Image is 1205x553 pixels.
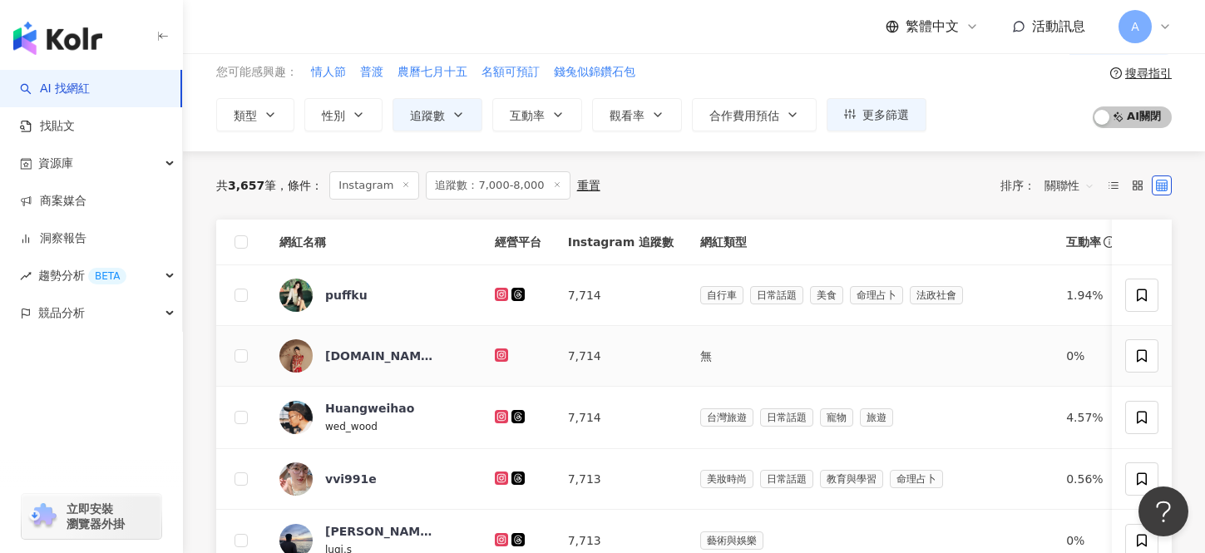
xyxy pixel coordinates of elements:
[700,286,743,304] span: 自行車
[1032,18,1085,34] span: 活動訊息
[692,98,817,131] button: 合作費用預估
[555,265,687,326] td: 7,714
[325,523,433,540] div: [PERSON_NAME]
[760,408,813,427] span: 日常話題
[1101,234,1118,250] span: info-circle
[234,109,257,122] span: 類型
[228,179,264,192] span: 3,657
[279,279,313,312] img: KOL Avatar
[481,63,541,81] button: 名額可預訂
[1066,234,1101,250] span: 互動率
[393,98,482,131] button: 追蹤數
[610,109,644,122] span: 觀看率
[1138,486,1188,536] iframe: Help Scout Beacon - Open
[577,179,600,192] div: 重置
[304,98,383,131] button: 性別
[325,471,377,487] div: vvi991e
[850,286,903,304] span: 命理占卜
[216,98,294,131] button: 類型
[67,501,125,531] span: 立即安裝 瀏覽器外掛
[555,326,687,387] td: 7,714
[555,220,687,265] th: Instagram 追蹤數
[492,98,582,131] button: 互動率
[700,470,753,488] span: 美妝時尚
[216,179,276,192] div: 共 筆
[906,17,959,36] span: 繁體中文
[910,286,963,304] span: 法政社會
[27,503,59,530] img: chrome extension
[398,64,467,81] span: 農曆七月十五
[359,63,384,81] button: 普渡
[750,286,803,304] span: 日常話題
[510,109,545,122] span: 互動率
[862,108,909,121] span: 更多篩選
[1066,347,1118,365] div: 0%
[20,81,90,97] a: searchAI 找網紅
[1066,408,1118,427] div: 4.57%
[311,64,346,81] span: 情人節
[482,64,540,81] span: 名額可預訂
[276,179,323,192] span: 條件 ：
[279,462,468,496] a: KOL Avatarvvi991e
[687,220,1053,265] th: 網紅類型
[310,63,347,81] button: 情人節
[410,109,445,122] span: 追蹤數
[20,270,32,282] span: rise
[700,347,1040,365] div: 無
[20,193,86,210] a: 商案媒合
[325,348,433,364] div: [DOMAIN_NAME]
[1044,172,1094,199] span: 關聯性
[554,64,635,81] span: 錢兔似錦鑽石包
[279,279,468,312] a: KOL Avatarpuffku
[279,401,313,434] img: KOL Avatar
[266,220,482,265] th: 網紅名稱
[827,98,926,131] button: 更多篩選
[279,339,468,373] a: KOL Avatar[DOMAIN_NAME]
[890,470,943,488] span: 命理占卜
[279,462,313,496] img: KOL Avatar
[820,408,853,427] span: 寵物
[709,109,779,122] span: 合作費用預估
[20,118,75,135] a: 找貼文
[325,421,378,432] span: wed_wood
[322,109,345,122] span: 性別
[553,63,636,81] button: 錢兔似錦鑽石包
[1125,67,1172,80] div: 搜尋指引
[820,470,883,488] span: 教育與學習
[592,98,682,131] button: 觀看率
[20,230,86,247] a: 洞察報告
[279,339,313,373] img: KOL Avatar
[325,287,368,304] div: puffku
[860,408,893,427] span: 旅遊
[760,470,813,488] span: 日常話題
[325,400,414,417] div: Huangweihao
[88,268,126,284] div: BETA
[482,220,555,265] th: 經營平台
[216,64,298,81] span: 您可能感興趣：
[810,286,843,304] span: 美食
[700,408,753,427] span: 台灣旅遊
[397,63,468,81] button: 農曆七月十五
[1066,470,1118,488] div: 0.56%
[38,257,126,294] span: 趨勢分析
[555,449,687,510] td: 7,713
[13,22,102,55] img: logo
[22,494,161,539] a: chrome extension立即安裝 瀏覽器外掛
[700,531,763,550] span: 藝術與娛樂
[1131,17,1139,36] span: A
[279,400,468,435] a: KOL AvatarHuangweihaowed_wood
[38,145,73,182] span: 資源庫
[329,171,419,200] span: Instagram
[1066,531,1118,550] div: 0%
[426,171,570,200] span: 追蹤數：7,000-8,000
[555,387,687,449] td: 7,714
[1110,67,1122,79] span: question-circle
[1000,172,1104,199] div: 排序：
[38,294,85,332] span: 競品分析
[360,64,383,81] span: 普渡
[1066,286,1118,304] div: 1.94%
